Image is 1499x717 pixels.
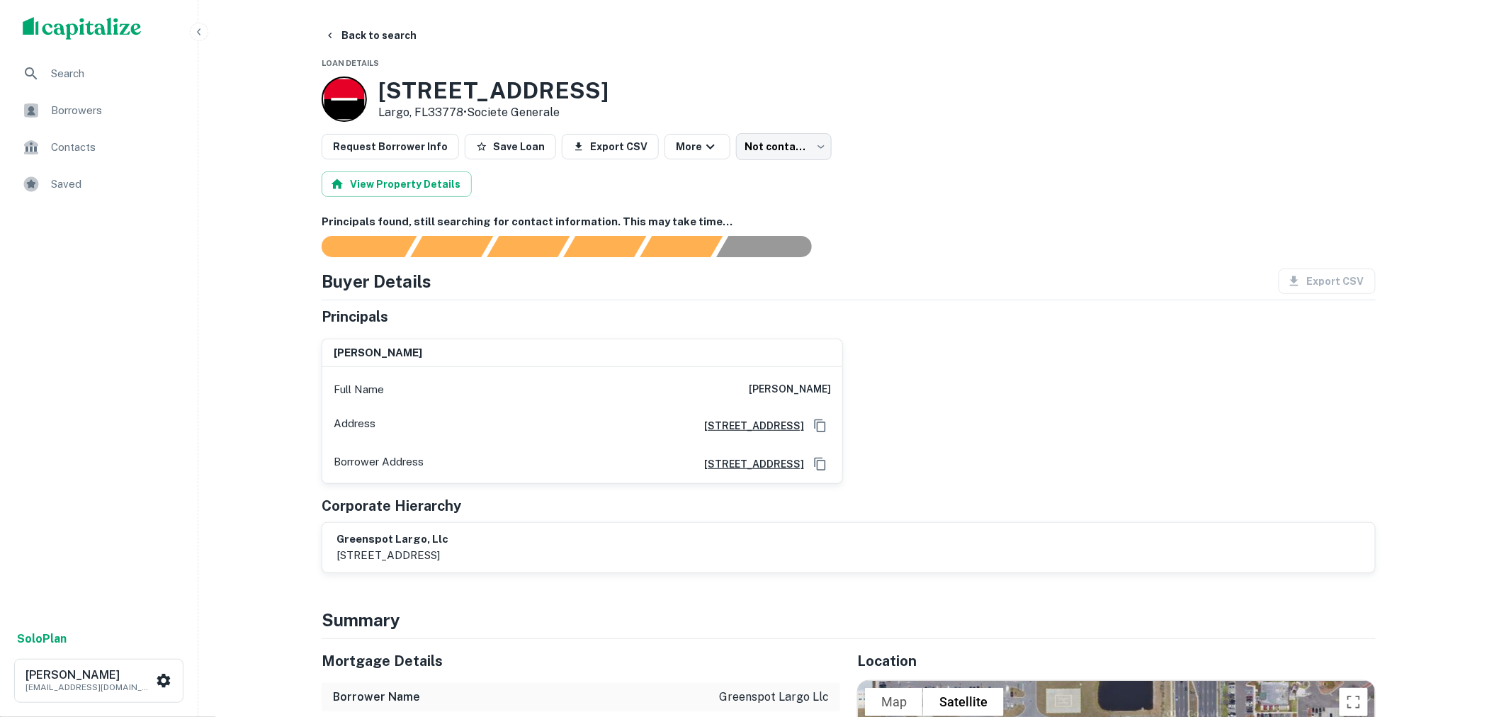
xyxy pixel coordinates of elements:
[736,133,832,160] div: Not contacted
[51,102,178,119] span: Borrowers
[465,134,556,159] button: Save Loan
[322,269,431,294] h4: Buyer Details
[51,139,178,156] span: Contacts
[322,171,472,197] button: View Property Details
[693,456,804,472] a: [STREET_ADDRESS]
[487,236,570,257] div: Documents found, AI parsing details...
[51,65,178,82] span: Search
[322,650,840,672] h5: Mortgage Details
[11,57,186,91] a: Search
[333,689,420,706] h6: Borrower Name
[26,681,153,694] p: [EMAIL_ADDRESS][DOMAIN_NAME]
[305,236,411,257] div: Sending borrower request to AI...
[11,167,186,201] a: Saved
[810,453,831,475] button: Copy Address
[562,134,659,159] button: Export CSV
[563,236,646,257] div: Principals found, AI now looking for contact information...
[322,306,388,327] h5: Principals
[334,453,424,475] p: Borrower Address
[749,381,831,398] h6: [PERSON_NAME]
[14,659,183,703] button: [PERSON_NAME][EMAIL_ADDRESS][DOMAIN_NAME]
[334,345,422,361] h6: [PERSON_NAME]
[467,106,560,119] a: Societe Generale
[17,632,67,645] strong: Solo Plan
[319,23,422,48] button: Back to search
[410,236,493,257] div: Your request is received and processing...
[865,688,923,716] button: Show street map
[336,547,448,564] p: [STREET_ADDRESS]
[378,104,609,121] p: Largo, FL33778 •
[1340,688,1368,716] button: Toggle fullscreen view
[322,134,459,159] button: Request Borrower Info
[51,176,178,193] span: Saved
[26,670,153,681] h6: [PERSON_NAME]
[664,134,730,159] button: More
[11,130,186,164] a: Contacts
[857,650,1376,672] h5: Location
[810,415,831,436] button: Copy Address
[378,77,609,104] h3: [STREET_ADDRESS]
[322,607,1376,633] h4: Summary
[1428,604,1499,672] iframe: Chat Widget
[640,236,723,257] div: Principals found, still searching for contact information. This may take time...
[717,236,829,257] div: AI fulfillment process complete.
[17,631,67,648] a: SoloPlan
[322,214,1376,230] h6: Principals found, still searching for contact information. This may take time...
[334,415,375,436] p: Address
[334,381,384,398] p: Full Name
[322,59,379,67] span: Loan Details
[322,495,461,516] h5: Corporate Hierarchy
[719,689,829,706] p: greenspot largo llc
[923,688,1004,716] button: Show satellite imagery
[693,418,804,434] a: [STREET_ADDRESS]
[23,17,142,40] img: capitalize-logo.png
[11,94,186,128] a: Borrowers
[336,531,448,548] h6: greenspot largo, llc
